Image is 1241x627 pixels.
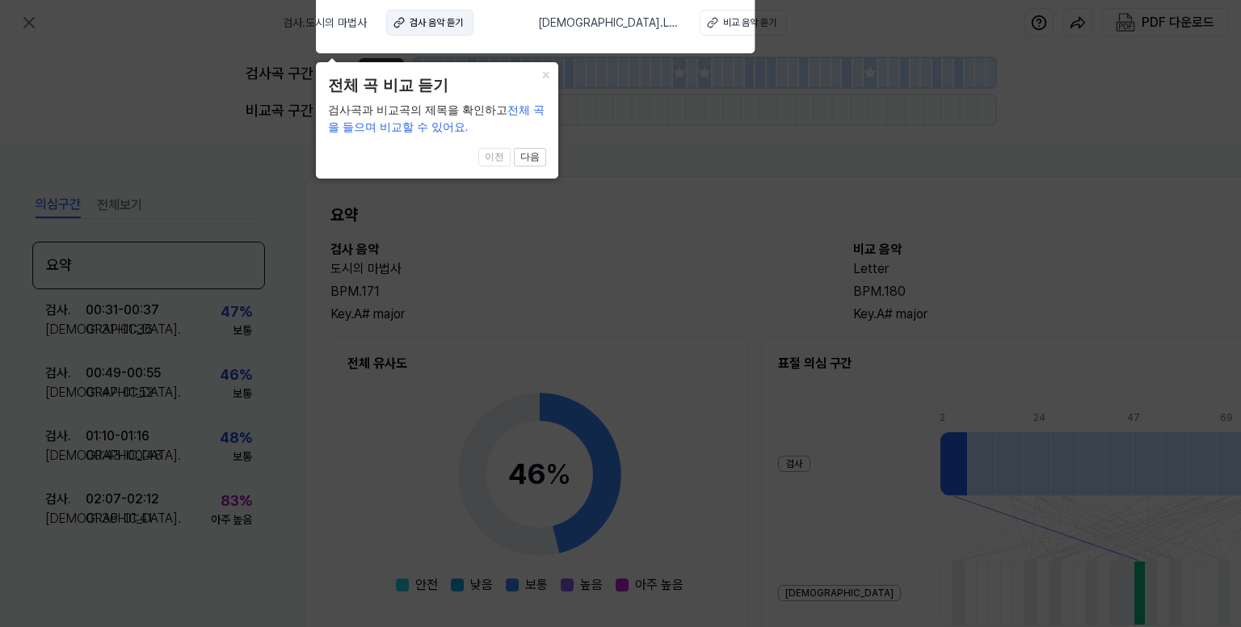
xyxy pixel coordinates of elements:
div: 비교 음악 듣기 [723,15,776,30]
button: 검사 음악 듣기 [386,10,473,36]
span: 전체 곡을 들으며 비교할 수 있어요. [328,103,545,133]
button: 비교 음악 듣기 [700,10,787,36]
button: 다음 [514,148,546,167]
button: Close [532,62,558,85]
div: 검사곡과 비교곡의 제목을 확인하고 [328,102,546,136]
span: [DEMOGRAPHIC_DATA] . Letter [538,15,680,32]
div: 검사 음악 듣기 [410,15,463,30]
span: 검사 . 도시의 마법사 [283,15,367,32]
header: 전체 곡 비교 듣기 [328,74,546,98]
